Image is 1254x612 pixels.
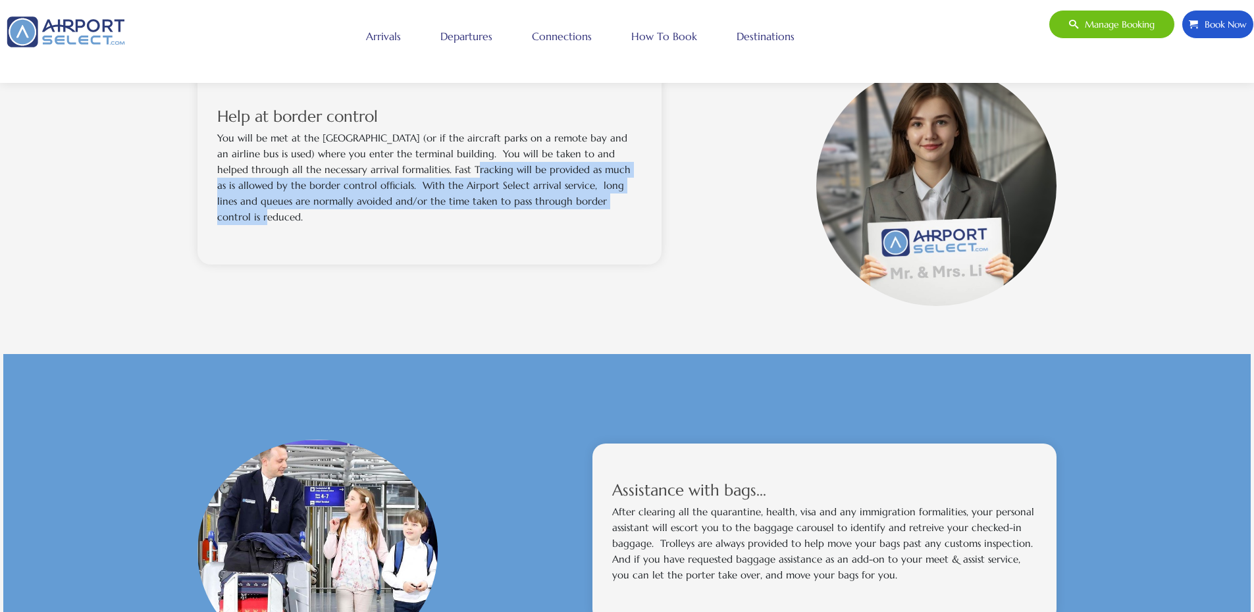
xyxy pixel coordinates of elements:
a: Departures [437,20,496,53]
h2: Help at border control [217,109,642,124]
span: Book Now [1198,11,1247,38]
p: After clearing all the quarantine, health, visa and any immigration formalities, your personal as... [612,504,1037,583]
a: Destinations [733,20,798,53]
h2: Assistance with bags... [612,483,1037,497]
a: How to book [628,20,700,53]
img: Airport Select Arrivals Arrival Help At Border [816,66,1057,306]
a: Manage booking [1049,10,1175,39]
a: Arrivals [363,20,404,53]
a: Book Now [1182,10,1254,39]
span: Manage booking [1078,11,1155,38]
a: Connections [529,20,595,53]
p: You will be met at the [GEOGRAPHIC_DATA] (or if the aircraft parks on a remote bay and an airline... [217,130,642,225]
